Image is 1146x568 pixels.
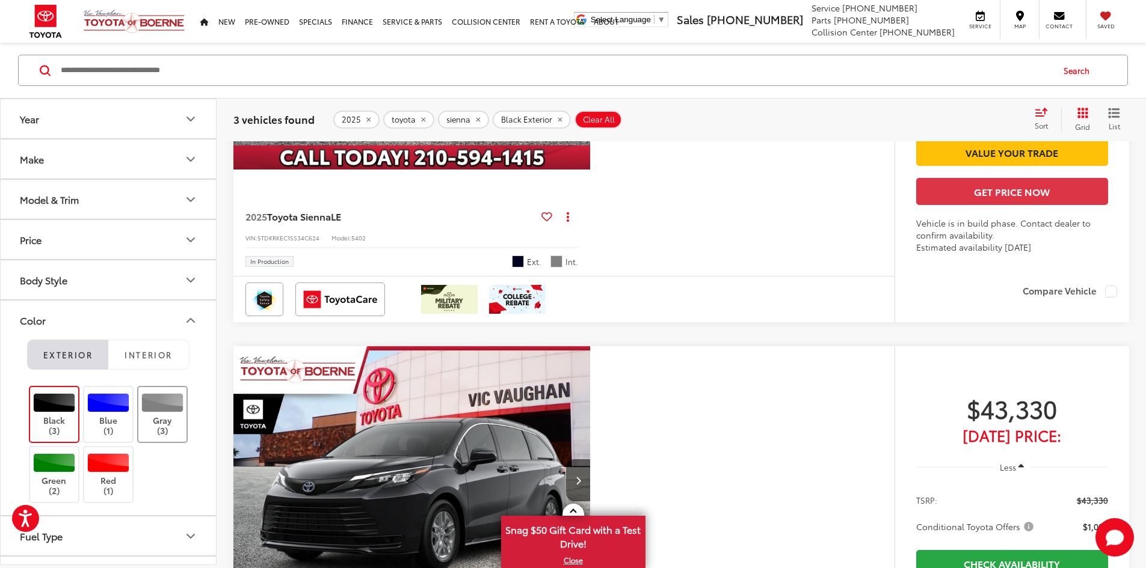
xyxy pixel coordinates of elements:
[591,15,665,24] a: Select Language​
[575,110,622,128] button: Clear All
[916,494,937,506] span: TSRP:
[812,26,877,38] span: Collision Center
[916,139,1108,166] a: Value Your Trade
[1,139,217,179] button: MakeMake
[245,233,257,242] span: VIN:
[20,113,39,124] div: Year
[834,14,909,26] span: [PHONE_NUMBER]
[250,258,289,264] span: In Production
[1000,462,1016,472] span: Less
[20,314,46,326] div: Color
[183,112,198,126] div: Year
[1095,518,1134,557] button: Toggle Chat Window
[331,209,341,223] span: LE
[245,210,537,223] a: 2025Toyota SiennaLE
[1023,286,1117,298] label: Compare Vehicle
[438,110,489,128] button: remove sienna
[1,220,217,259] button: PricePrice
[658,15,665,24] span: ▼
[257,233,319,242] span: 5TDKRKEC1SS34C624
[916,521,1036,533] span: Conditional Toyota Offers
[333,110,380,128] button: remove 2025
[1061,107,1099,131] button: Grid View
[566,459,590,501] button: Next image
[557,206,578,227] button: Actions
[512,255,524,267] span: Midnight Black Metallic
[527,256,541,267] span: Ext.
[183,273,198,287] div: Body Style
[812,2,840,14] span: Service
[565,256,578,267] span: Int.
[1,260,217,299] button: Body StyleBody Style
[1077,494,1108,506] span: $43,330
[248,285,281,314] img: Toyota Safety Sense Vic Vaughan Toyota of Boerne Boerne TX
[583,114,615,124] span: Clear All
[183,152,198,166] div: Make
[60,56,1052,85] input: Search by Make, Model, or Keyword
[298,285,383,314] img: ToyotaCare Vic Vaughan Toyota of Boerne Boerne TX
[550,255,562,267] span: Gray Woven Fabric
[493,110,571,128] button: remove Black
[20,234,42,245] div: Price
[489,285,546,314] img: /static/brand-toyota/National_Assets/toyota-college-grad.jpeg?height=48
[84,393,133,436] label: Blue (1)
[502,517,644,554] span: Snag $50 Gift Card with a Test Drive!
[1083,521,1108,533] span: $1,000
[1,301,217,340] button: ColorColor
[267,209,331,223] span: Toyota Sienna
[125,349,172,359] span: Interior
[84,453,133,496] label: Red (1)
[880,26,955,38] span: [PHONE_NUMBER]
[1,180,217,219] button: Model & TrimModel & Trim
[20,153,44,165] div: Make
[842,2,917,14] span: [PHONE_NUMBER]
[707,11,803,27] span: [PHONE_NUMBER]
[1035,120,1048,130] span: Sort
[183,233,198,247] div: Price
[183,192,198,207] div: Model & Trim
[30,393,79,436] label: Black (3)
[1029,107,1061,131] button: Select sort value
[1,516,217,555] button: Fuel TypeFuel Type
[20,274,67,286] div: Body Style
[994,456,1030,478] button: Less
[1092,22,1119,30] span: Saved
[446,114,470,124] span: sienna
[183,528,198,543] div: Fuel Type
[1108,120,1120,130] span: List
[916,217,1108,253] div: Vehicle is in build phase. Contact dealer to confirm availability. Estimated availability [DATE]
[183,313,198,328] div: Color
[677,11,704,27] span: Sales
[20,530,63,542] div: Fuel Type
[1,99,217,138] button: YearYear
[392,114,416,124] span: toyota
[967,22,994,30] span: Service
[916,429,1108,441] span: [DATE] Price:
[383,110,434,128] button: remove toyota
[1006,22,1033,30] span: Map
[421,285,478,314] img: /static/brand-toyota/National_Assets/toyota-military-rebate.jpeg?height=48
[233,111,315,126] span: 3 vehicles found
[20,194,79,205] div: Model & Trim
[83,9,185,34] img: Vic Vaughan Toyota of Boerne
[1052,55,1107,85] button: Search
[567,212,569,221] span: dropdown dots
[342,114,361,124] span: 2025
[501,114,552,124] span: Black Exterior
[1099,107,1129,131] button: List View
[30,453,79,496] label: Green (2)
[138,393,187,436] label: Gray (3)
[1046,22,1073,30] span: Contact
[916,393,1108,423] span: $43,330
[351,233,366,242] span: 5402
[1095,518,1134,557] svg: Start Chat
[331,233,351,242] span: Model:
[591,15,651,24] span: Select Language
[1075,121,1090,131] span: Grid
[812,14,831,26] span: Parts
[916,178,1108,205] button: Get Price Now
[245,209,267,223] span: 2025
[916,521,1038,533] button: Conditional Toyota Offers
